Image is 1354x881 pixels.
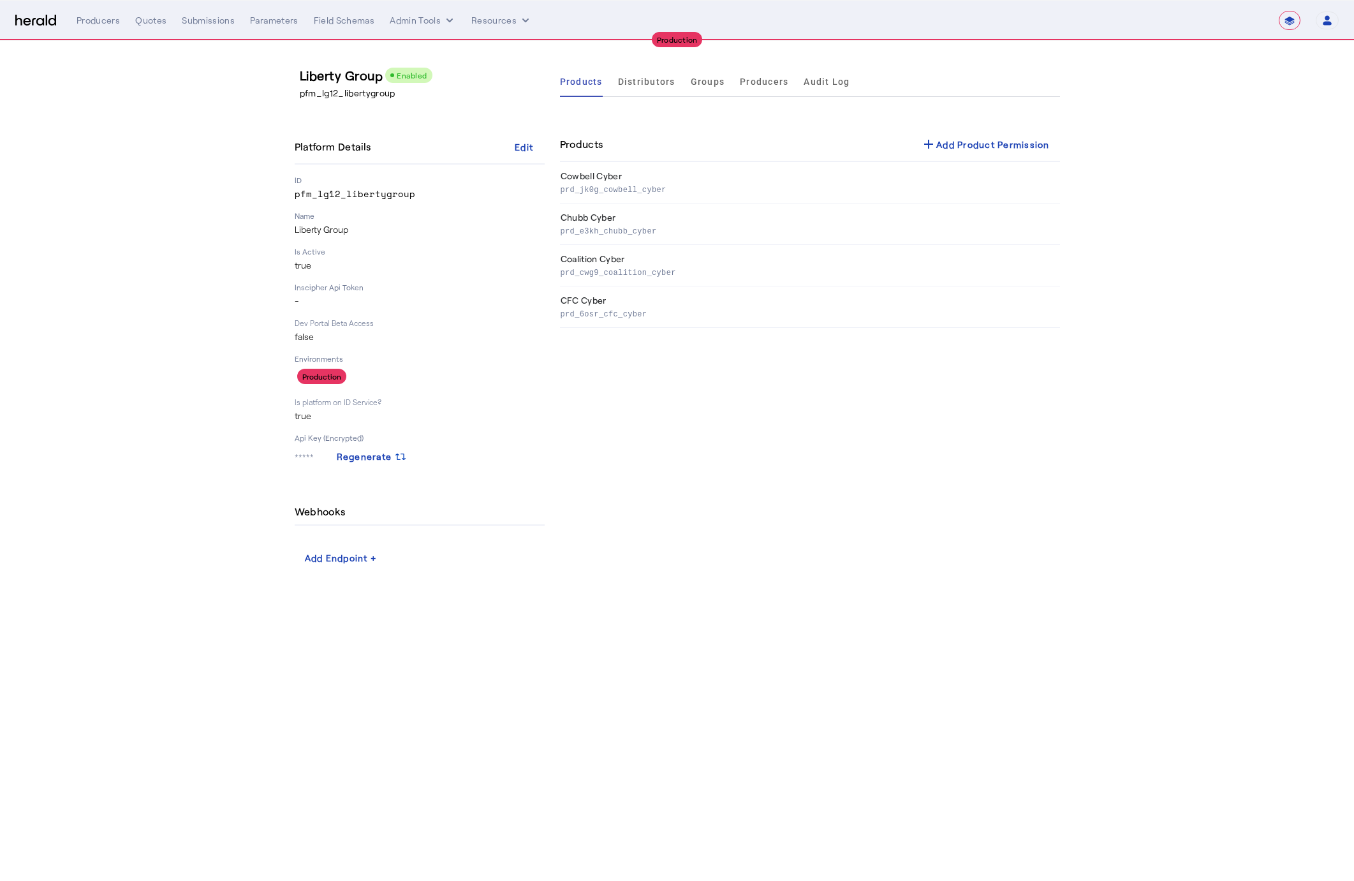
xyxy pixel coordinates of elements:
[618,66,675,97] a: Distributors
[561,265,1055,278] p: prd_cwg9_coalition_cyber
[327,445,418,468] button: Regenerate
[295,318,545,328] p: Dev Portal Beta Access
[295,282,545,292] p: Inscipher Api Token
[295,259,545,272] p: true
[295,353,545,364] p: Environments
[295,223,545,236] p: Liberty Group
[560,204,1060,245] th: Chubb Cyber
[337,452,392,462] span: Regenerate
[921,137,1050,152] div: Add Product Permission
[314,14,375,27] div: Field Schemas
[295,330,545,343] p: false
[804,77,850,86] span: Audit Log
[561,307,1055,320] p: prd_6osr_cfc_cyber
[397,71,427,80] span: Enabled
[295,546,388,569] button: Add Endpoint +
[560,286,1060,328] th: CFC Cyber
[295,397,545,407] p: Is platform on ID Service?
[561,182,1055,195] p: prd_jk0g_cowbell_cyber
[921,137,936,152] mat-icon: add
[15,15,56,27] img: Herald Logo
[560,77,603,86] span: Products
[560,137,603,152] h4: Products
[618,77,675,86] span: Distributors
[740,66,788,97] a: Producers
[300,66,550,84] h3: Liberty Group
[295,433,545,443] p: Api Key (Encrypted)
[295,139,376,154] h4: Platform Details
[911,133,1060,156] button: Add Product Permission
[691,77,725,86] span: Groups
[561,224,1055,237] p: prd_e3kh_chubb_cyber
[295,295,545,307] p: -
[515,140,533,154] div: Edit
[300,87,550,100] p: pfm_lg12_libertygroup
[295,188,545,200] p: pfm_lg12_libertygroup
[471,14,532,27] button: Resources dropdown menu
[297,369,346,384] div: Production
[250,14,298,27] div: Parameters
[740,77,788,86] span: Producers
[295,175,545,185] p: ID
[305,551,378,565] div: Add Endpoint +
[77,14,120,27] div: Producers
[560,162,1060,204] th: Cowbell Cyber
[504,135,545,158] button: Edit
[135,14,166,27] div: Quotes
[182,14,235,27] div: Submissions
[295,211,545,221] p: Name
[295,504,351,519] h4: Webhooks
[652,32,703,47] div: Production
[560,245,1060,286] th: Coalition Cyber
[560,66,603,97] a: Products
[295,410,545,422] p: true
[691,66,725,97] a: Groups
[804,66,850,97] a: Audit Log
[390,14,456,27] button: internal dropdown menu
[295,246,545,256] p: Is Active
